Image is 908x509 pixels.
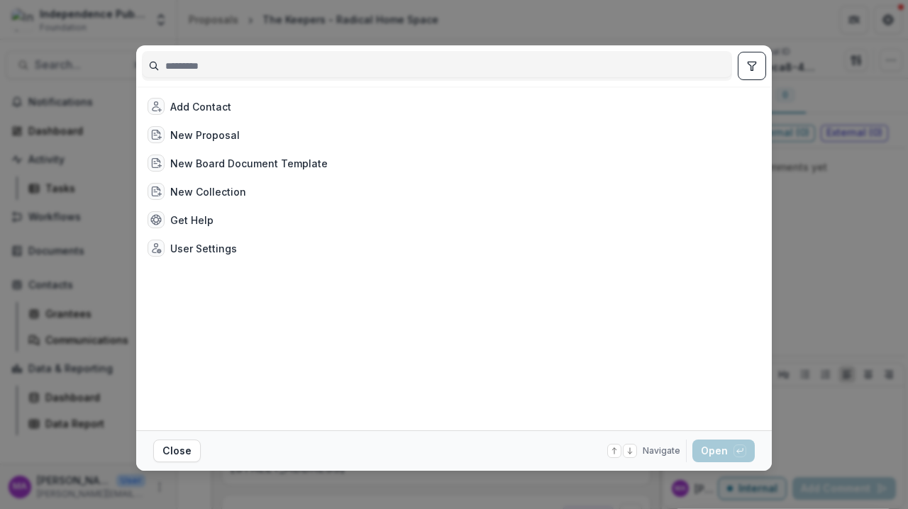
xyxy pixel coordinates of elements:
[643,444,680,457] span: Navigate
[170,156,328,171] div: New Board Document Template
[692,440,755,462] button: Open
[170,184,246,199] div: New Collection
[170,241,237,256] div: User Settings
[153,440,201,462] button: Close
[738,52,766,80] button: toggle filters
[170,128,240,142] div: New Proposal
[170,213,214,228] div: Get Help
[170,99,231,114] div: Add Contact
